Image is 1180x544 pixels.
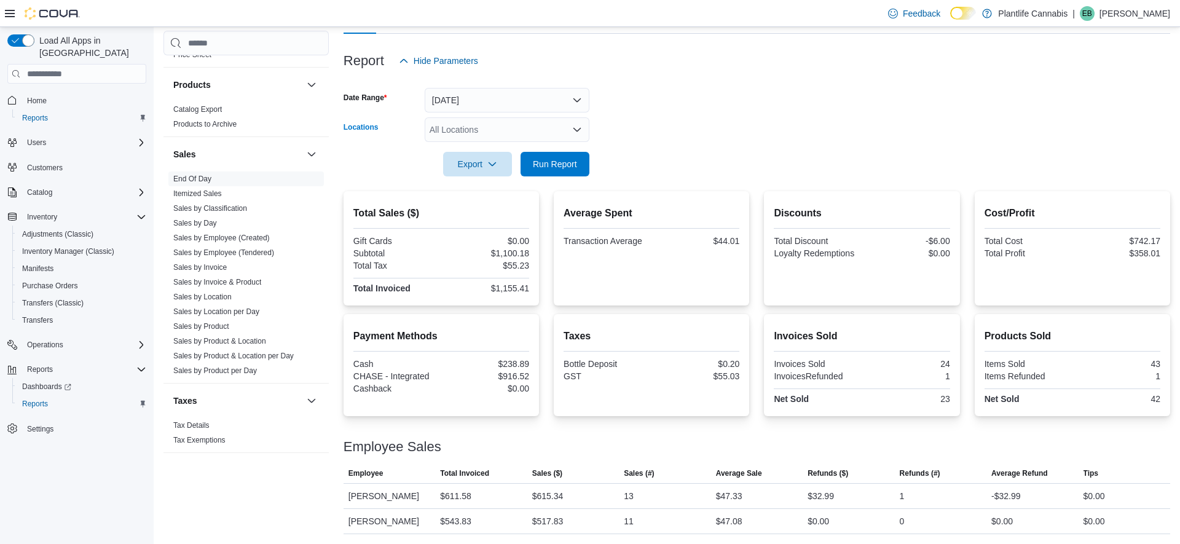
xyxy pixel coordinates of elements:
div: $44.01 [654,236,739,246]
div: 43 [1075,359,1160,369]
button: Open list of options [572,125,582,135]
span: Refunds (#) [900,468,940,478]
a: Catalog Export [173,105,222,114]
span: Load All Apps in [GEOGRAPHIC_DATA] [34,34,146,59]
h2: Average Spent [564,206,739,221]
button: Taxes [304,393,319,408]
button: Operations [2,336,151,353]
strong: Net Sold [774,394,809,404]
strong: Total Invoiced [353,283,411,293]
h3: Report [344,53,384,68]
div: [PERSON_NAME] [344,509,435,534]
button: [DATE] [425,88,589,112]
h2: Invoices Sold [774,329,950,344]
a: Inventory Manager (Classic) [17,244,119,259]
div: $611.58 [440,489,471,503]
div: Total Tax [353,261,439,270]
a: Purchase Orders [17,278,83,293]
button: Reports [22,362,58,377]
div: Items Refunded [985,371,1070,381]
div: 1 [900,489,905,503]
div: Cashback [353,384,439,393]
span: Settings [27,424,53,434]
span: Catalog Export [173,104,222,114]
div: Bottle Deposit [564,359,649,369]
a: Products to Archive [173,120,237,128]
span: Manifests [22,264,53,274]
h3: Taxes [173,395,197,407]
div: Total Discount [774,236,859,246]
div: Invoices Sold [774,359,859,369]
div: $543.83 [440,514,471,529]
span: Sales by Employee (Created) [173,233,270,243]
span: Home [27,96,47,106]
h3: Products [173,79,211,91]
div: $0.00 [991,514,1013,529]
a: Transfers (Classic) [17,296,88,310]
span: Sales (#) [624,468,654,478]
span: Users [22,135,146,150]
span: Employee [348,468,383,478]
div: $0.00 [444,384,529,393]
span: Refunds ($) [808,468,848,478]
input: Dark Mode [950,7,976,20]
span: Reports [17,396,146,411]
a: Reports [17,396,53,411]
div: $55.23 [444,261,529,270]
button: Taxes [173,395,302,407]
button: Inventory [22,210,62,224]
button: Customers [2,159,151,176]
button: Inventory [2,208,151,226]
a: Itemized Sales [173,189,222,198]
button: Products [304,77,319,92]
div: $358.01 [1075,248,1160,258]
span: Customers [22,160,146,175]
span: Hide Parameters [414,55,478,67]
div: $0.00 [1084,514,1105,529]
span: Settings [22,421,146,436]
a: Dashboards [12,378,151,395]
div: 13 [624,489,634,503]
a: Tax Exemptions [173,436,226,444]
a: Dashboards [17,379,76,394]
span: Sales by Invoice & Product [173,277,261,287]
div: -$6.00 [865,236,950,246]
div: Sales [163,171,329,383]
button: Export [443,152,512,176]
div: $1,100.18 [444,248,529,258]
a: Manifests [17,261,58,276]
button: Inventory Manager (Classic) [12,243,151,260]
div: 0 [900,514,905,529]
span: Customers [27,163,63,173]
a: Sales by Location [173,293,232,301]
span: Sales by Product per Day [173,366,257,376]
span: Tax Details [173,420,210,430]
span: Sales by Location per Day [173,307,259,317]
a: Sales by Invoice & Product [173,278,261,286]
div: Loyalty Redemptions [774,248,859,258]
div: 1 [865,371,950,381]
div: 1 [1075,371,1160,381]
div: Items Sold [985,359,1070,369]
span: Sales by Day [173,218,217,228]
div: $916.52 [444,371,529,381]
button: Users [22,135,51,150]
span: Export [450,152,505,176]
span: Products to Archive [173,119,237,129]
div: Subtotal [353,248,439,258]
div: InvoicesRefunded [774,371,859,381]
span: Sales by Location [173,292,232,302]
span: Run Report [533,158,577,170]
div: Total Cost [985,236,1070,246]
h2: Cost/Profit [985,206,1160,221]
span: Reports [22,362,146,377]
button: Sales [173,148,302,160]
a: Sales by Employee (Tendered) [173,248,274,257]
span: Average Sale [716,468,762,478]
div: $615.34 [532,489,564,503]
div: GST [564,371,649,381]
span: Tips [1084,468,1098,478]
button: Products [173,79,302,91]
